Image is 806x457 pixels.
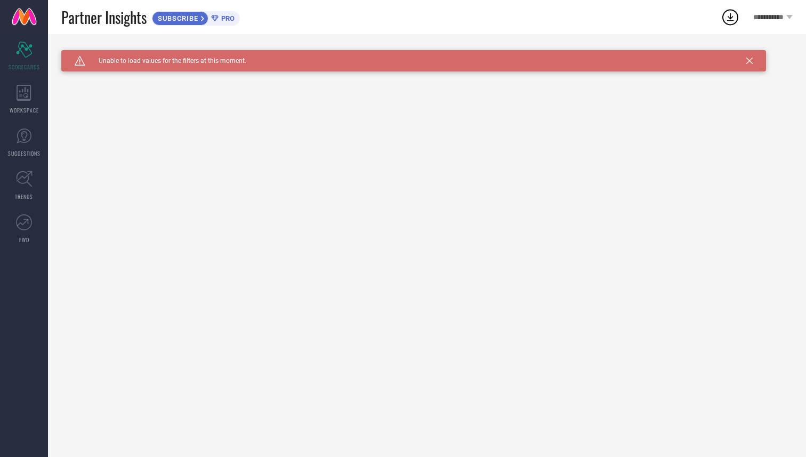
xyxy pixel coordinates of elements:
span: FWD [19,236,29,244]
span: SUGGESTIONS [8,149,41,157]
span: SCORECARDS [9,63,40,71]
span: Unable to load values for the filters at this moment. [85,57,246,65]
span: PRO [219,14,235,22]
span: Partner Insights [61,6,147,28]
span: TRENDS [15,193,33,201]
span: SUBSCRIBE [152,14,201,22]
div: Unable to load filters at this moment. Please try later. [61,50,793,59]
div: Open download list [721,7,740,27]
span: WORKSPACE [10,106,39,114]
a: SUBSCRIBEPRO [152,9,240,26]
